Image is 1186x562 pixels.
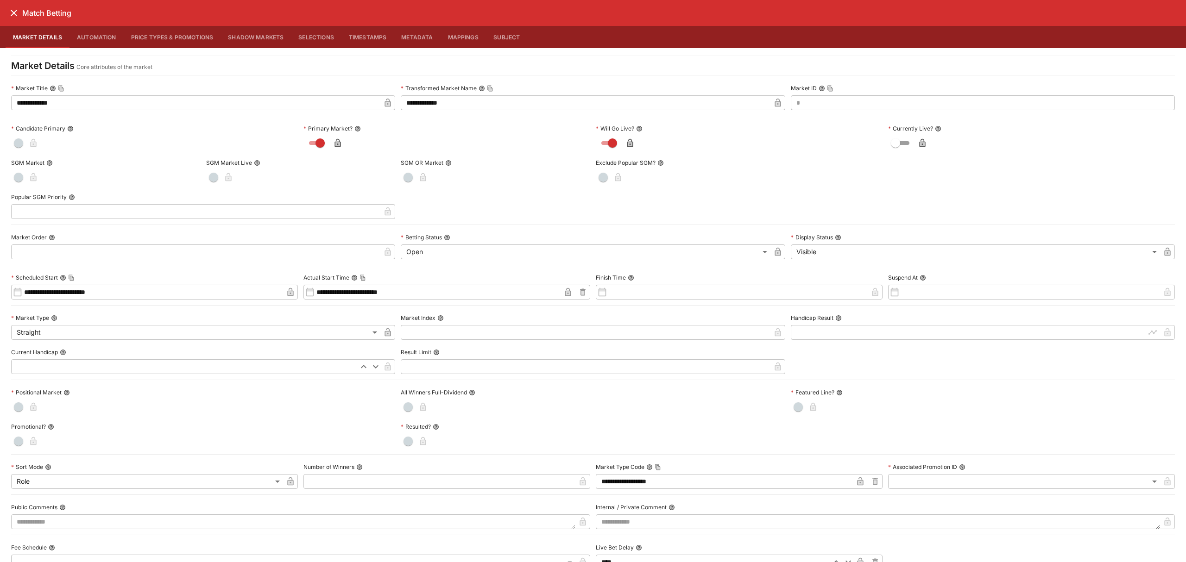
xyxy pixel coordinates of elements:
[819,85,825,92] button: Market IDCopy To Clipboard
[791,314,833,322] p: Handicap Result
[401,84,477,92] p: Transformed Market Name
[11,474,283,489] div: Role
[479,85,485,92] button: Transformed Market NameCopy To Clipboard
[58,85,64,92] button: Copy To Clipboard
[49,544,55,551] button: Fee Schedule
[596,159,656,167] p: Exclude Popular SGM?
[596,463,644,471] p: Market Type Code
[959,464,965,470] button: Associated Promotion ID
[69,194,75,200] button: Popular SGM Priority
[360,275,366,281] button: Copy To Clipboard
[51,315,57,321] button: Market Type
[827,85,833,92] button: Copy To Clipboard
[669,504,675,511] button: Internal / Private Comment
[45,464,51,470] button: Sort Mode
[791,388,834,396] p: Featured Line?
[920,275,926,281] button: Suspend At
[354,125,361,132] button: Primary Market?
[60,349,66,356] button: Current Handicap
[46,160,53,166] button: SGM Market
[596,125,634,132] p: Will Go Live?
[835,315,842,321] button: Handicap Result
[59,504,66,511] button: Public Comments
[401,423,431,431] p: Resulted?
[11,503,57,511] p: Public Comments
[221,26,291,48] button: Shadow Markets
[888,125,933,132] p: Currently Live?
[433,424,439,430] button: Resulted?
[441,26,486,48] button: Mappings
[11,314,49,322] p: Market Type
[655,464,661,470] button: Copy To Clipboard
[291,26,341,48] button: Selections
[596,543,634,551] p: Live Bet Delay
[49,234,55,241] button: Market Order
[11,233,47,241] p: Market Order
[437,315,444,321] button: Market Index
[11,84,48,92] p: Market Title
[11,125,65,132] p: Candidate Primary
[401,348,431,356] p: Result Limit
[11,60,75,72] h4: Market Details
[303,274,349,281] p: Actual Start Time
[69,26,124,48] button: Automation
[254,160,260,166] button: SGM Market Live
[76,62,152,72] p: Core attributes of the market
[596,274,626,281] p: Finish Time
[6,5,22,21] button: close
[791,233,833,241] p: Display Status
[469,389,475,396] button: All Winners Full-Dividend
[596,503,667,511] p: Internal / Private Comment
[11,274,58,281] p: Scheduled Start
[11,325,380,340] div: Straight
[356,464,363,470] button: Number of Winners
[636,544,642,551] button: Live Bet Delay
[445,160,452,166] button: SGM OR Market
[11,193,67,201] p: Popular SGM Priority
[11,543,47,551] p: Fee Schedule
[646,464,653,470] button: Market Type CodeCopy To Clipboard
[206,159,252,167] p: SGM Market Live
[636,125,643,132] button: Will Go Live?
[401,314,435,322] p: Market Index
[124,26,221,48] button: Price Types & Promotions
[657,160,664,166] button: Exclude Popular SGM?
[351,275,358,281] button: Actual Start TimeCopy To Clipboard
[6,26,69,48] button: Market Details
[791,84,817,92] p: Market ID
[401,388,467,396] p: All Winners Full-Dividend
[394,26,440,48] button: Metadata
[67,125,74,132] button: Candidate Primary
[888,463,957,471] p: Associated Promotion ID
[63,389,70,396] button: Positional Market
[888,274,918,281] p: Suspend At
[487,85,493,92] button: Copy To Clipboard
[11,348,58,356] p: Current Handicap
[935,125,941,132] button: Currently Live?
[22,8,71,18] h6: Match Betting
[486,26,528,48] button: Subject
[303,125,353,132] p: Primary Market?
[11,388,62,396] p: Positional Market
[11,423,46,431] p: Promotional?
[791,244,1160,259] div: Visible
[835,234,841,241] button: Display Status
[341,26,394,48] button: Timestamps
[303,463,354,471] p: Number of Winners
[836,389,843,396] button: Featured Line?
[444,234,450,241] button: Betting Status
[433,349,440,356] button: Result Limit
[401,159,443,167] p: SGM OR Market
[60,275,66,281] button: Scheduled StartCopy To Clipboard
[11,159,44,167] p: SGM Market
[50,85,56,92] button: Market TitleCopy To Clipboard
[68,275,75,281] button: Copy To Clipboard
[628,275,634,281] button: Finish Time
[401,233,442,241] p: Betting Status
[11,463,43,471] p: Sort Mode
[401,244,770,259] div: Open
[48,424,54,430] button: Promotional?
